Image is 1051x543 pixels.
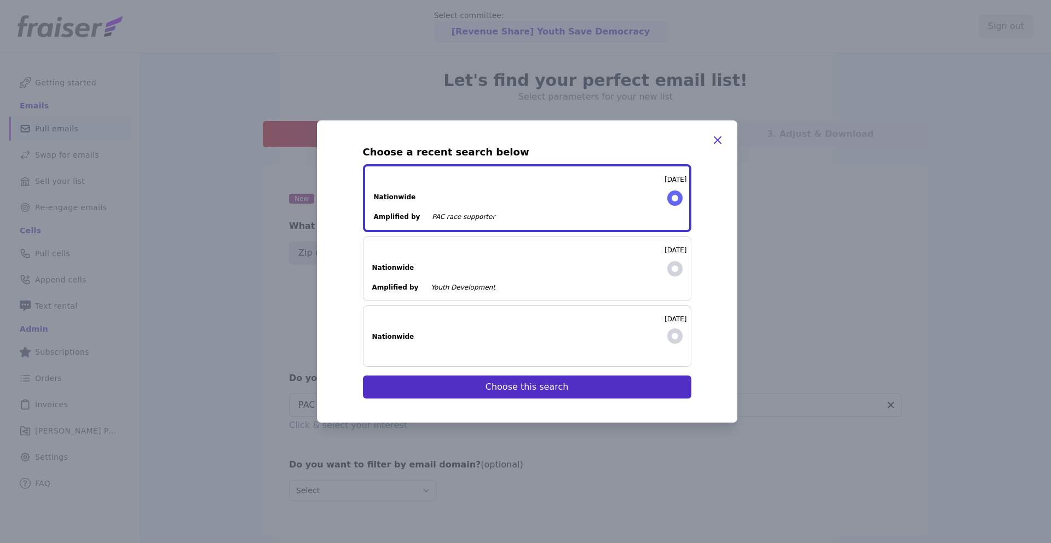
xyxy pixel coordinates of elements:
span: Nationwide [372,332,414,341]
span: Amplified by [374,212,420,221]
span: PAC race supporter [432,213,495,221]
span: Choose a recent search below [363,145,691,160]
span: [DATE] [665,246,687,255]
button: Choose this search [363,376,691,398]
span: Nationwide [372,263,414,272]
span: Amplified by [372,283,419,292]
span: Nationwide [374,193,416,201]
span: [DATE] [665,175,687,184]
span: [DATE] [665,315,687,324]
span: Youth Development [431,284,495,291]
